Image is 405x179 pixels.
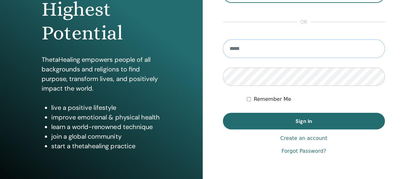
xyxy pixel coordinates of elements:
[223,113,385,129] button: Sign In
[297,18,311,26] span: or
[51,112,161,122] li: improve emotional & physical health
[51,141,161,151] li: start a thetahealing practice
[280,134,327,142] a: Create an account
[247,95,385,103] div: Keep me authenticated indefinitely or until I manually logout
[51,122,161,132] li: learn a world-renowned technique
[51,132,161,141] li: join a global community
[42,55,161,93] p: ThetaHealing empowers people of all backgrounds and religions to find purpose, transform lives, a...
[254,95,291,103] label: Remember Me
[51,103,161,112] li: live a positive lifestyle
[281,147,326,155] a: Forgot Password?
[296,118,312,125] span: Sign In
